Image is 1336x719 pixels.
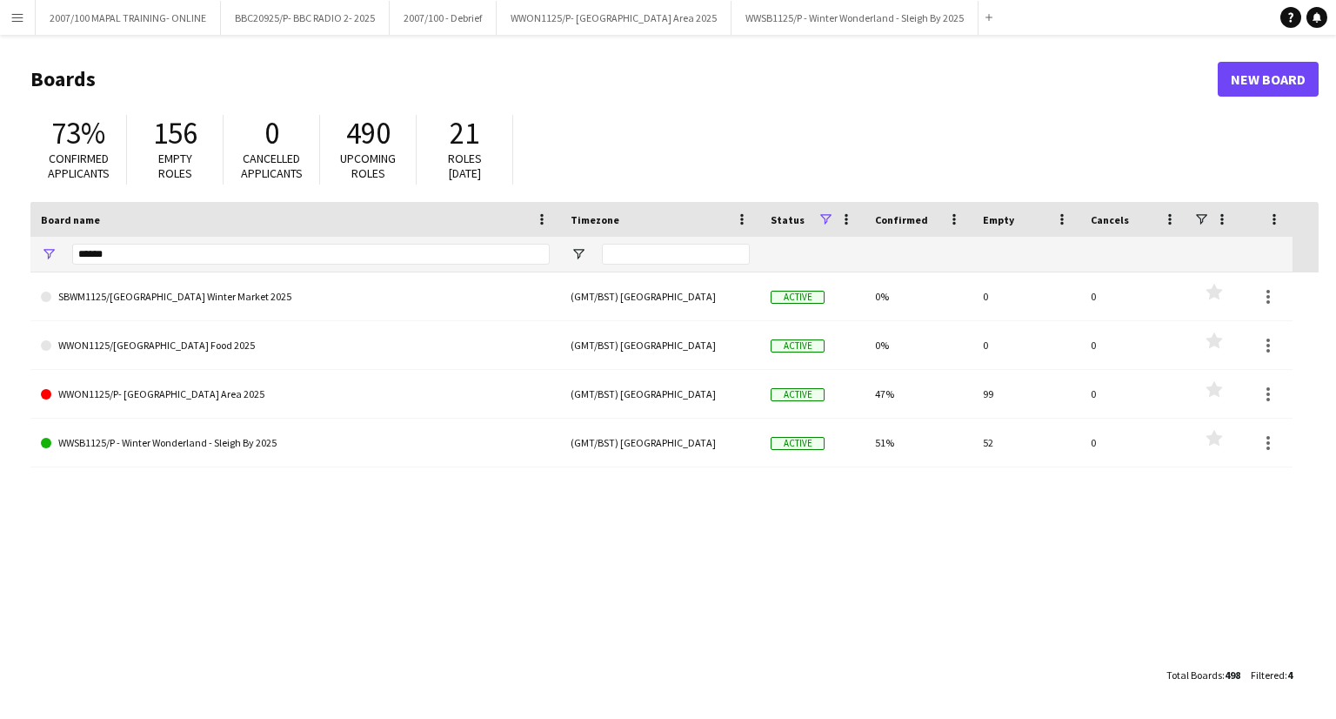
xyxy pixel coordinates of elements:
[30,66,1218,92] h1: Boards
[771,213,805,226] span: Status
[771,339,825,353] span: Active
[771,437,825,450] span: Active
[264,114,279,152] span: 0
[48,151,110,181] span: Confirmed applicants
[346,114,391,152] span: 490
[972,272,1080,320] div: 0
[560,321,760,369] div: (GMT/BST) [GEOGRAPHIC_DATA]
[41,246,57,262] button: Open Filter Menu
[36,1,221,35] button: 2007/100 MAPAL TRAINING- ONLINE
[1080,321,1188,369] div: 0
[1080,419,1188,467] div: 0
[340,151,396,181] span: Upcoming roles
[875,213,928,226] span: Confirmed
[865,419,972,467] div: 51%
[560,272,760,320] div: (GMT/BST) [GEOGRAPHIC_DATA]
[41,213,100,226] span: Board name
[41,370,550,419] a: WWON1125/P- [GEOGRAPHIC_DATA] Area 2025
[731,1,979,35] button: WWSB1125/P - Winter Wonderland - Sleigh By 2025
[865,272,972,320] div: 0%
[571,213,619,226] span: Timezone
[1080,272,1188,320] div: 0
[865,370,972,418] div: 47%
[771,291,825,304] span: Active
[497,1,731,35] button: WWON1125/P- [GEOGRAPHIC_DATA] Area 2025
[241,151,303,181] span: Cancelled applicants
[158,151,192,181] span: Empty roles
[390,1,497,35] button: 2007/100 - Debrief
[1225,669,1240,682] span: 498
[972,321,1080,369] div: 0
[1218,62,1319,97] a: New Board
[1166,669,1222,682] span: Total Boards
[221,1,390,35] button: BBC20925/P- BBC RADIO 2- 2025
[1251,658,1293,692] div: :
[1166,658,1240,692] div: :
[41,419,550,467] a: WWSB1125/P - Winter Wonderland - Sleigh By 2025
[51,114,105,152] span: 73%
[41,272,550,321] a: SBWM1125/[GEOGRAPHIC_DATA] Winter Market 2025
[560,370,760,418] div: (GMT/BST) [GEOGRAPHIC_DATA]
[571,246,586,262] button: Open Filter Menu
[448,151,482,181] span: Roles [DATE]
[1251,669,1285,682] span: Filtered
[72,244,550,265] input: Board name Filter Input
[1080,370,1188,418] div: 0
[41,321,550,370] a: WWON1125/[GEOGRAPHIC_DATA] Food 2025
[865,321,972,369] div: 0%
[1091,213,1129,226] span: Cancels
[972,370,1080,418] div: 99
[771,388,825,401] span: Active
[983,213,1014,226] span: Empty
[1287,669,1293,682] span: 4
[450,114,479,152] span: 21
[602,244,750,265] input: Timezone Filter Input
[153,114,197,152] span: 156
[972,419,1080,467] div: 52
[560,419,760,467] div: (GMT/BST) [GEOGRAPHIC_DATA]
